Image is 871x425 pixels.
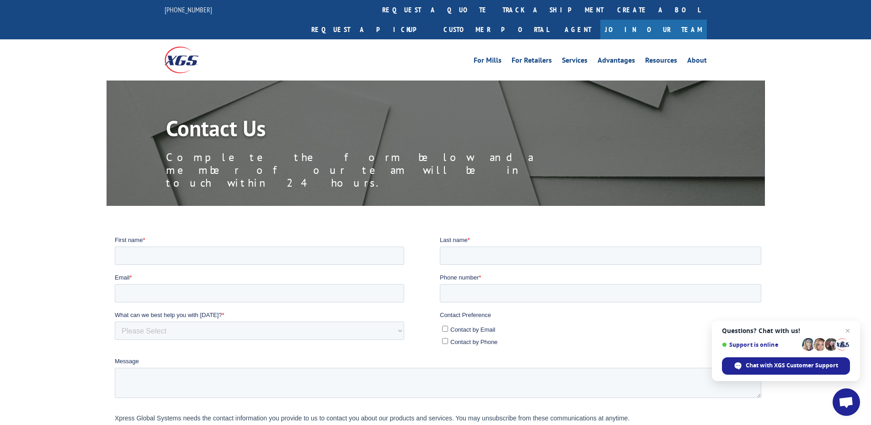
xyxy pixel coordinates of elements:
[842,325,853,336] span: Close chat
[166,117,577,144] h1: Contact Us
[556,20,600,39] a: Agent
[165,5,212,14] a: [PHONE_NUMBER]
[600,20,707,39] a: Join Our Team
[722,357,850,375] div: Chat with XGS Customer Support
[512,57,552,67] a: For Retailers
[474,57,502,67] a: For Mills
[598,57,635,67] a: Advantages
[833,388,860,416] div: Open chat
[305,20,437,39] a: Request a pickup
[687,57,707,67] a: About
[166,151,577,189] p: Complete the form below and a member of our team will be in touch within 24 hours.
[722,327,850,334] span: Questions? Chat with us!
[562,57,588,67] a: Services
[722,341,799,348] span: Support is online
[437,20,556,39] a: Customer Portal
[645,57,677,67] a: Resources
[746,361,838,370] span: Chat with XGS Customer Support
